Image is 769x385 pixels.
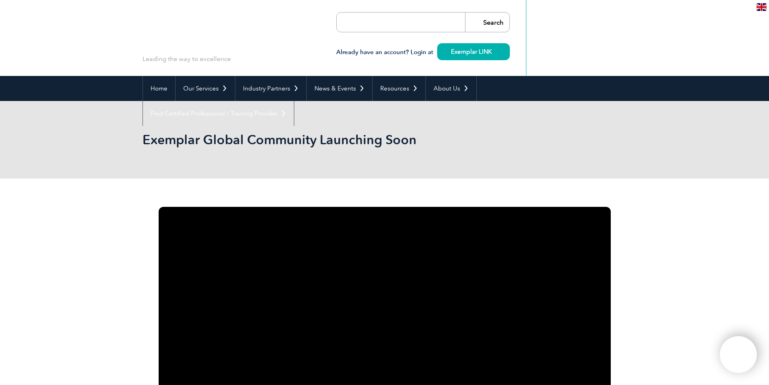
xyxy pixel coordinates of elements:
[176,76,235,101] a: Our Services
[143,76,175,101] a: Home
[142,133,482,146] h2: Exemplar Global Community Launching Soon
[336,47,510,57] h3: Already have an account? Login at
[465,13,509,32] input: Search
[143,101,294,126] a: Find Certified Professional / Training Provider
[492,49,496,54] img: svg+xml;nitro-empty-id=MzUxOjIzMg==-1;base64,PHN2ZyB2aWV3Qm94PSIwIDAgMTEgMTEiIHdpZHRoPSIxMSIgaGVp...
[437,43,510,60] a: Exemplar LINK
[756,3,767,11] img: en
[373,76,425,101] a: Resources
[307,76,372,101] a: News & Events
[142,55,231,63] p: Leading the way to excellence
[235,76,306,101] a: Industry Partners
[728,345,748,365] img: svg+xml;nitro-empty-id=MTMzODoxMTY=-1;base64,PHN2ZyB2aWV3Qm94PSIwIDAgNDAwIDQwMCIgd2lkdGg9IjQwMCIg...
[426,76,476,101] a: About Us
